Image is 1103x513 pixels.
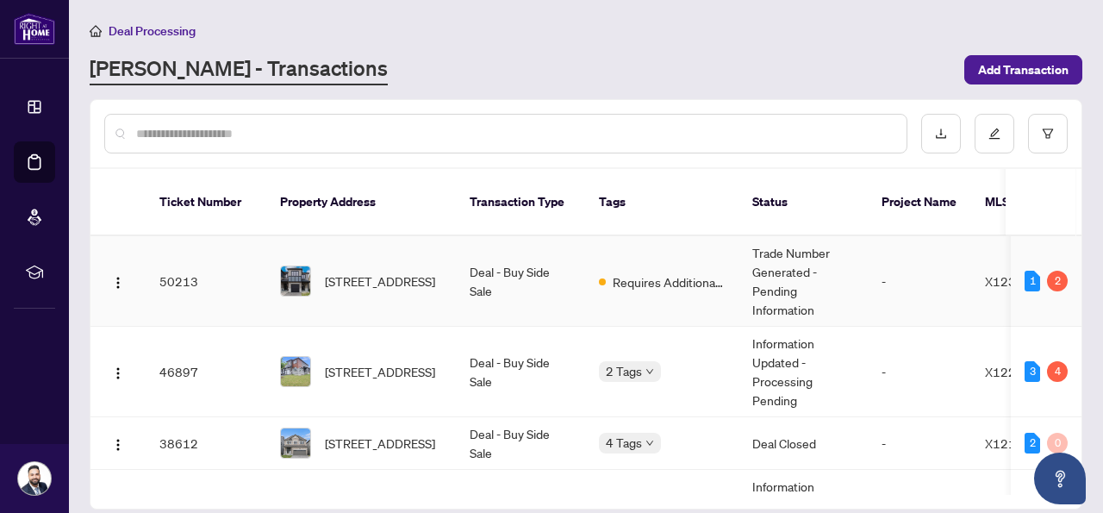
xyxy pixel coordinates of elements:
th: Ticket Number [146,169,266,236]
div: 0 [1047,433,1068,454]
button: Logo [104,267,132,295]
th: Tags [585,169,738,236]
span: home [90,25,102,37]
span: down [645,439,654,447]
th: MLS # [971,169,1075,236]
img: Logo [111,366,125,380]
img: Logo [111,276,125,290]
span: X12214192 [985,364,1055,379]
img: thumbnail-img [281,357,310,386]
div: 4 [1047,361,1068,382]
td: Deal Closed [738,417,868,470]
td: Deal - Buy Side Sale [456,417,585,470]
button: filter [1028,114,1068,153]
img: logo [14,13,55,45]
td: 46897 [146,327,266,417]
span: X12139008 [985,435,1055,451]
td: Deal - Buy Side Sale [456,236,585,327]
td: - [868,417,971,470]
th: Status [738,169,868,236]
span: 2 Tags [606,361,642,381]
button: Add Transaction [964,55,1082,84]
span: [STREET_ADDRESS] [325,362,435,381]
img: thumbnail-img [281,429,310,458]
td: Deal - Buy Side Sale [456,327,585,417]
span: filter [1042,128,1054,140]
span: download [935,128,947,140]
td: Trade Number Generated - Pending Information [738,236,868,327]
span: Requires Additional Docs [613,272,725,291]
img: Profile Icon [18,462,51,495]
button: Logo [104,358,132,385]
span: [STREET_ADDRESS] [325,272,435,291]
span: [STREET_ADDRESS] [325,434,435,453]
td: 38612 [146,417,266,470]
button: edit [975,114,1014,153]
a: [PERSON_NAME] - Transactions [90,54,388,85]
td: 50213 [146,236,266,327]
div: 1 [1025,271,1040,291]
img: thumbnail-img [281,266,310,296]
div: 2 [1047,271,1068,291]
div: 2 [1025,433,1040,454]
span: Deal Processing [109,23,196,39]
th: Property Address [266,169,456,236]
th: Transaction Type [456,169,585,236]
td: - [868,236,971,327]
button: Open asap [1034,453,1086,504]
div: 3 [1025,361,1040,382]
td: - [868,327,971,417]
td: Information Updated - Processing Pending [738,327,868,417]
button: Logo [104,429,132,457]
span: Add Transaction [978,56,1069,84]
span: down [645,367,654,376]
img: Logo [111,438,125,452]
span: edit [988,128,1000,140]
span: X12333570 [985,273,1055,289]
button: download [921,114,961,153]
span: 4 Tags [606,433,642,453]
th: Project Name [868,169,971,236]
